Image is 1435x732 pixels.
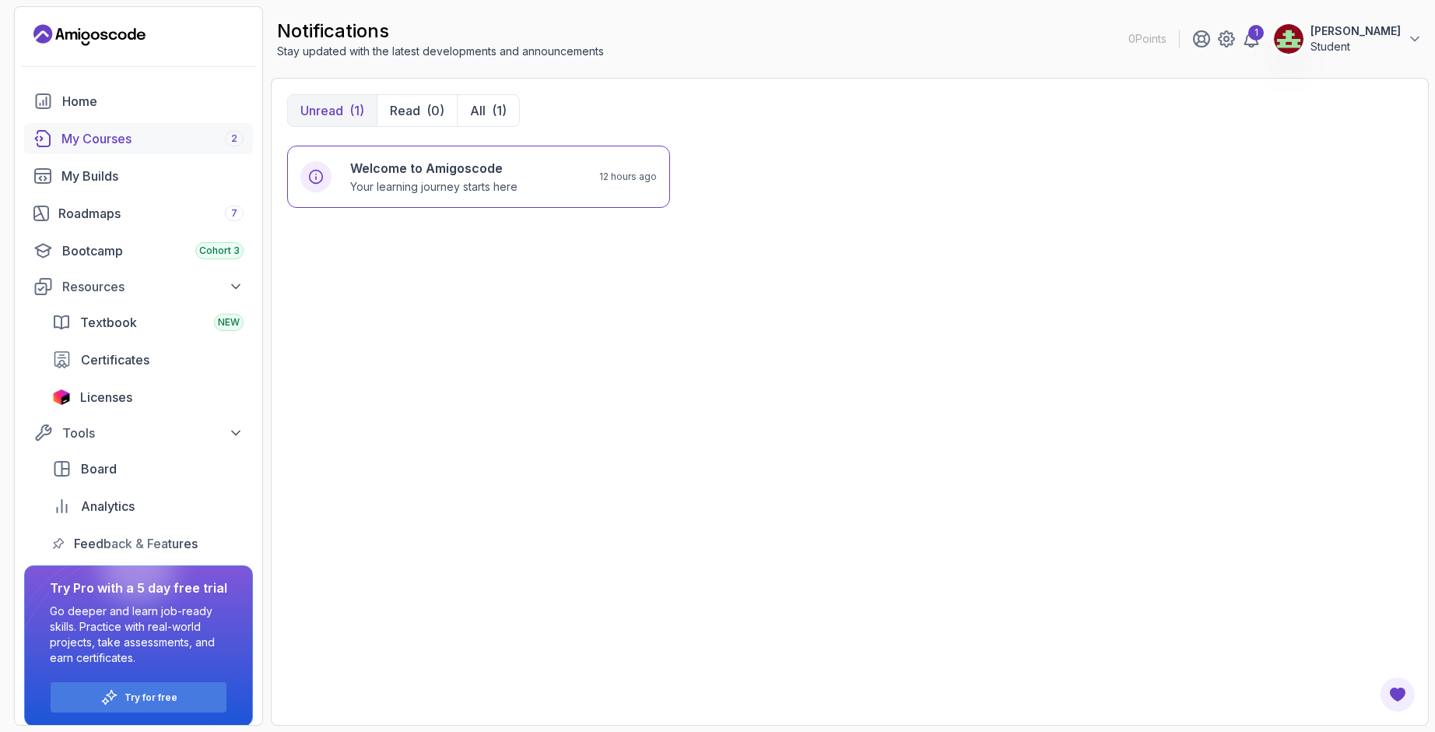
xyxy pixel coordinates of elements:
[231,132,237,145] span: 2
[390,101,420,120] p: Read
[24,160,253,192] a: builds
[62,424,244,442] div: Tools
[300,101,343,120] p: Unread
[1128,31,1167,47] p: 0 Points
[349,101,364,120] div: (1)
[1273,23,1423,55] button: user profile image[PERSON_NAME]Student
[277,44,604,59] p: Stay updated with the latest developments and announcements
[74,534,198,553] span: Feedback & Features
[50,681,227,713] button: Try for free
[1248,25,1264,40] div: 1
[218,316,240,329] span: NEW
[43,491,253,522] a: analytics
[350,179,518,195] p: Your learning journey starts here
[231,207,237,220] span: 7
[61,129,244,148] div: My Courses
[1379,676,1416,713] button: Open Feedback Button
[80,388,132,406] span: Licenses
[33,23,146,48] a: Landing page
[58,204,244,223] div: Roadmaps
[62,277,244,296] div: Resources
[52,389,71,405] img: jetbrains icon
[1310,23,1401,39] p: [PERSON_NAME]
[43,528,253,559] a: feedback
[61,167,244,185] div: My Builds
[277,19,604,44] h2: notifications
[1310,39,1401,55] p: Student
[1242,30,1261,48] a: 1
[426,101,444,120] div: (0)
[43,307,253,338] a: textbook
[24,235,253,266] a: bootcamp
[24,273,253,301] button: Resources
[43,453,253,484] a: board
[24,123,253,154] a: courses
[599,171,657,183] p: 12 hours ago
[80,313,137,332] span: Textbook
[24,86,253,117] a: home
[288,95,377,126] button: Unread(1)
[199,245,240,257] span: Cohort 3
[24,198,253,229] a: roadmaps
[50,604,227,666] p: Go deeper and learn job-ready skills. Practice with real-world projects, take assessments, and ea...
[81,497,135,516] span: Analytics
[81,459,117,478] span: Board
[43,344,253,375] a: certificates
[24,419,253,447] button: Tools
[470,101,486,120] p: All
[81,350,149,369] span: Certificates
[457,95,519,126] button: All(1)
[377,95,457,126] button: Read(0)
[125,692,177,704] a: Try for free
[350,159,518,178] h6: Welcome to Amigoscode
[62,241,244,260] div: Bootcamp
[1274,24,1303,54] img: user profile image
[43,382,253,413] a: licenses
[62,92,244,111] div: Home
[492,101,507,120] div: (1)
